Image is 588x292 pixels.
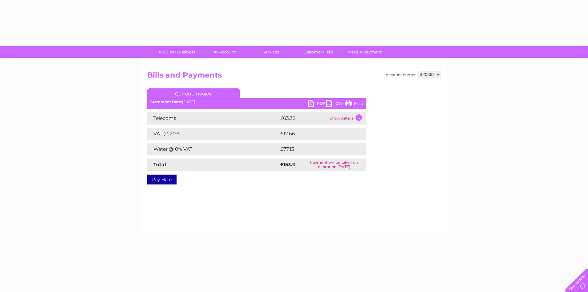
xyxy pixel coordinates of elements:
td: VAT @ 20% [147,128,279,140]
a: My Account [198,46,249,58]
a: Current Invoice [147,88,240,98]
div: Account number [386,71,441,78]
a: My Clear Business [152,46,202,58]
td: £12.66 [279,128,353,140]
td: £63.32 [279,112,328,125]
a: Make A Payment [339,46,390,58]
div: [DATE] [147,100,366,104]
strong: £153.11 [280,162,296,167]
b: Statement Date: [150,99,182,104]
strong: Total [153,162,166,167]
td: Show details [328,112,366,125]
td: Water @ 0% VAT [147,143,279,155]
a: Customer Help [292,46,343,58]
a: CSV [326,100,345,109]
a: Print [345,100,363,109]
td: £77.13 [279,143,353,155]
h2: Bills and Payments [147,71,441,83]
td: Telecoms [147,112,279,125]
td: Payment will be taken on or around [DATE] [302,159,366,171]
a: Services [245,46,296,58]
a: Pay Here [147,175,177,184]
a: PDF [308,100,326,109]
